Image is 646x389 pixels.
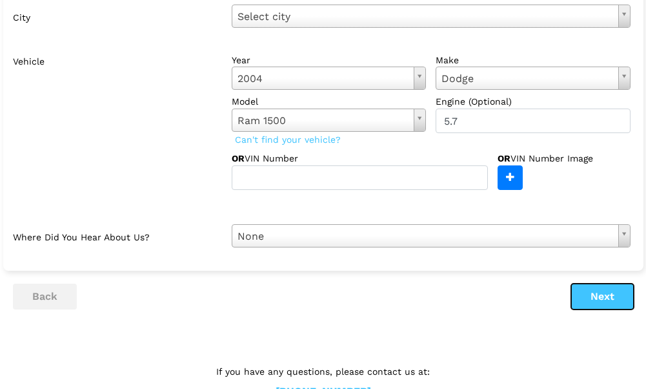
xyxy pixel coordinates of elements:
p: If you have any questions, please contact us at: [120,364,527,379]
a: Dodge [436,67,631,90]
span: Select city [237,8,613,25]
span: None [237,228,613,245]
label: Vehicle [13,48,222,190]
button: back [13,284,77,310]
label: model [232,95,427,108]
label: City [13,5,222,28]
a: None [232,224,631,247]
label: Engine (Optional) [436,95,631,108]
span: Ram 1500 [237,112,409,129]
span: Can't find your vehicle? [232,131,344,148]
strong: OR [498,153,510,163]
a: Select city [232,5,631,28]
label: make [436,54,631,67]
strong: OR [232,153,245,163]
span: 2004 [237,70,409,87]
label: year [232,54,427,67]
label: Where did you hear about us? [13,224,222,247]
a: 2004 [232,67,427,90]
label: VIN Number Image [498,152,621,165]
button: Next [571,284,634,310]
a: Ram 1500 [232,109,427,132]
span: Dodge [441,70,613,87]
label: VIN Number [232,152,338,165]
